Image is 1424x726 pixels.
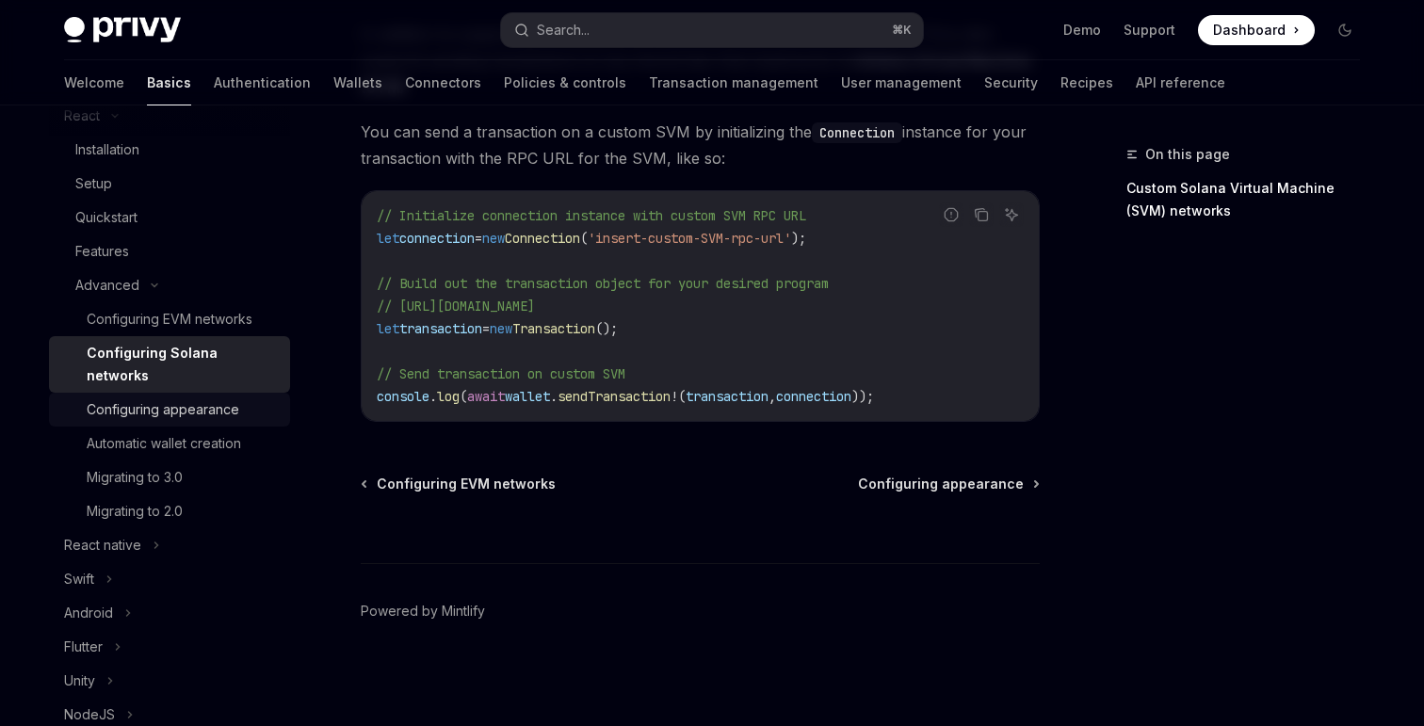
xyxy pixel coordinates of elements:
a: Features [49,234,290,268]
span: // Send transaction on custom SVM [377,365,625,382]
span: let [377,320,399,337]
div: Search... [537,19,590,41]
span: On this page [1145,143,1230,166]
button: Search...⌘K [501,13,923,47]
span: . [550,388,558,405]
span: log [437,388,460,405]
span: ( [460,388,467,405]
span: Connection [505,230,580,247]
a: Demo [1063,21,1101,40]
span: Transaction [512,320,595,337]
a: Quickstart [49,201,290,234]
button: Advanced [49,268,290,302]
span: new [482,230,505,247]
button: Flutter [49,630,290,664]
div: Advanced [75,274,139,297]
span: . [429,388,437,405]
button: Copy the contents from the code block [969,202,994,227]
span: connection [776,388,851,405]
span: connection [399,230,475,247]
div: Configuring appearance [87,398,239,421]
span: = [475,230,482,247]
a: Security [984,60,1038,105]
span: Dashboard [1213,21,1286,40]
a: Transaction management [649,60,818,105]
a: Authentication [214,60,311,105]
button: Toggle dark mode [1330,15,1360,45]
div: Features [75,240,129,263]
span: let [377,230,399,247]
a: Configuring EVM networks [363,475,556,493]
a: User management [841,60,962,105]
a: Automatic wallet creation [49,427,290,460]
a: Recipes [1060,60,1113,105]
span: Configuring EVM networks [377,475,556,493]
span: ); [791,230,806,247]
span: console [377,388,429,405]
span: new [490,320,512,337]
div: Setup [75,172,112,195]
a: Wallets [333,60,382,105]
span: // Initialize connection instance with custom SVM RPC URL [377,207,806,224]
div: Installation [75,138,139,161]
span: ( [580,230,588,247]
button: Report incorrect code [939,202,963,227]
a: API reference [1136,60,1225,105]
span: ⌘ K [892,23,912,38]
button: Swift [49,562,290,596]
a: Powered by Mintlify [361,602,485,621]
a: Connectors [405,60,481,105]
a: Configuring Solana networks [49,336,290,393]
span: Configuring appearance [858,475,1024,493]
a: Policies & controls [504,60,626,105]
span: , [769,388,776,405]
button: Ask AI [999,202,1024,227]
a: Installation [49,133,290,167]
span: )); [851,388,874,405]
span: (); [595,320,618,337]
span: You can send a transaction on a custom SVM by initializing the instance for your transaction with... [361,119,1040,171]
span: await [467,388,505,405]
span: ( [678,388,686,405]
a: Migrating to 2.0 [49,494,290,528]
a: Support [1124,21,1175,40]
span: transaction [686,388,769,405]
span: // [URL][DOMAIN_NAME] [377,298,535,315]
a: Migrating to 3.0 [49,460,290,494]
a: Dashboard [1198,15,1315,45]
span: // Build out the transaction object for your desired program [377,275,829,292]
span: transaction [399,320,482,337]
a: Configuring EVM networks [49,302,290,336]
a: Configuring appearance [49,393,290,427]
div: Configuring Solana networks [87,342,279,387]
div: Migrating to 2.0 [87,500,183,523]
div: Swift [64,568,94,590]
a: Setup [49,167,290,201]
button: Android [49,596,290,630]
div: Flutter [64,636,103,658]
button: React native [49,528,290,562]
span: wallet [505,388,550,405]
span: 'insert-custom-SVM-rpc-url' [588,230,791,247]
div: Configuring EVM networks [87,308,252,331]
div: Android [64,602,113,624]
a: Basics [147,60,191,105]
div: Unity [64,670,95,692]
span: sendTransaction [558,388,671,405]
a: Custom Solana Virtual Machine (SVM) networks [1126,173,1375,226]
div: NodeJS [64,703,115,726]
div: Quickstart [75,206,138,229]
a: Welcome [64,60,124,105]
code: Connection [812,122,902,143]
div: React native [64,534,141,557]
a: Configuring appearance [858,475,1038,493]
button: Unity [49,664,290,698]
div: Migrating to 3.0 [87,466,183,489]
div: Automatic wallet creation [87,432,241,455]
span: = [482,320,490,337]
span: ! [671,388,678,405]
img: dark logo [64,17,181,43]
